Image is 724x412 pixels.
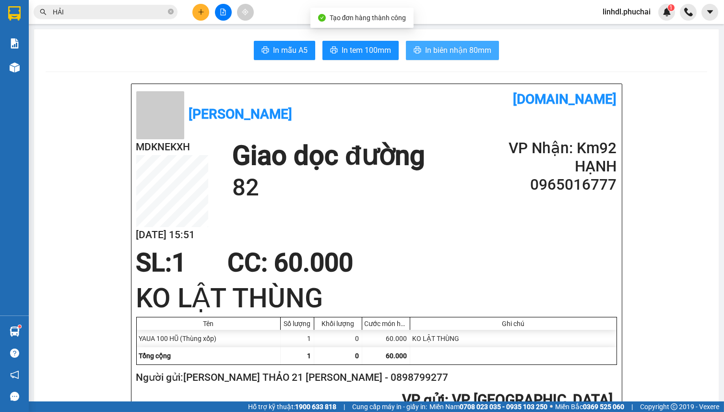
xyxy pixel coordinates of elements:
div: Cước món hàng [365,320,407,327]
div: HẠNH [112,20,190,31]
div: Khối lượng [317,320,359,327]
h2: 0965016777 [501,176,617,194]
button: printerIn mẫu A5 [254,41,315,60]
h2: Người gửi: [PERSON_NAME] THẢO 21 [PERSON_NAME] - 0898799277 [136,370,613,386]
span: 82 [126,45,142,61]
span: close-circle [168,8,174,17]
span: notification [10,370,19,379]
h2: VP Nhận: Km92 [501,139,617,158]
span: In mẫu A5 [273,44,308,56]
span: Miền Nam [429,401,547,412]
span: message [10,392,19,401]
span: Miền Bắc [555,401,624,412]
div: 1 [281,330,314,347]
div: VP [GEOGRAPHIC_DATA] [8,8,106,31]
h1: 82 [232,172,425,203]
span: printer [414,46,421,55]
img: icon-new-feature [663,8,671,16]
div: Ghi chú [413,320,614,327]
img: warehouse-icon [10,62,20,73]
span: search [40,9,47,15]
sup: 1 [18,325,21,328]
div: 0965016777 [112,31,190,45]
div: 60.000 [362,330,410,347]
span: copyright [671,403,677,410]
button: printerIn tem 100mm [322,41,399,60]
b: [DOMAIN_NAME] [513,91,617,107]
div: KO LẬT THÙNG [410,330,617,347]
img: logo-vxr [8,6,21,21]
span: check-circle [318,14,326,22]
span: aim [242,9,249,15]
div: 0898799277 [8,66,106,79]
button: plus [192,4,209,21]
span: linhdl.phuchai [595,6,658,18]
div: [PERSON_NAME] THẢO 21 [PERSON_NAME] [8,31,106,66]
strong: 0708 023 035 - 0935 103 250 [460,403,547,411]
span: Tạo đơn hàng thành công [330,14,406,22]
div: Số lượng [283,320,311,327]
div: 0 [314,330,362,347]
h1: KO LẬT THÙNG [136,279,617,317]
span: Tổng cộng [139,352,171,360]
div: Km92 [112,8,190,20]
h2: MDKNEKXH [136,139,208,155]
h2: : VP [GEOGRAPHIC_DATA] [136,390,613,410]
div: Tên [139,320,278,327]
span: | [631,401,633,412]
span: ⚪️ [550,405,553,409]
span: file-add [220,9,226,15]
span: Hỗ trợ kỹ thuật: [248,401,336,412]
img: warehouse-icon [10,327,20,337]
sup: 1 [668,4,675,11]
span: printer [261,46,269,55]
span: DĐ: [112,50,126,60]
span: 1 [308,352,311,360]
span: 1 [172,248,187,278]
span: Nhận: [112,9,135,19]
span: question-circle [10,349,19,358]
span: plus [198,9,204,15]
span: Gửi: [8,9,23,19]
button: file-add [215,4,232,21]
span: VP gửi [403,391,445,408]
div: CC : 60.000 [222,248,359,277]
span: 1 [669,4,673,11]
span: Cung cấp máy in - giấy in: [352,401,427,412]
input: Tìm tên, số ĐT hoặc mã đơn [53,7,166,17]
h2: [DATE] 15:51 [136,227,208,243]
strong: 0369 525 060 [583,403,624,411]
span: caret-down [706,8,714,16]
img: phone-icon [684,8,693,16]
button: caret-down [701,4,718,21]
span: SL: [136,248,172,278]
button: aim [237,4,254,21]
span: | [344,401,345,412]
b: [PERSON_NAME] [189,106,293,122]
div: YAUA 100 HŨ (Thùng xốp) [137,330,281,347]
img: solution-icon [10,38,20,48]
strong: 1900 633 818 [295,403,336,411]
span: 0 [356,352,359,360]
span: 60.000 [386,352,407,360]
h2: HẠNH [501,158,617,176]
span: In tem 100mm [342,44,391,56]
h1: Giao dọc đường [232,139,425,172]
span: In biên nhận 80mm [425,44,491,56]
button: printerIn biên nhận 80mm [406,41,499,60]
span: close-circle [168,9,174,14]
span: printer [330,46,338,55]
